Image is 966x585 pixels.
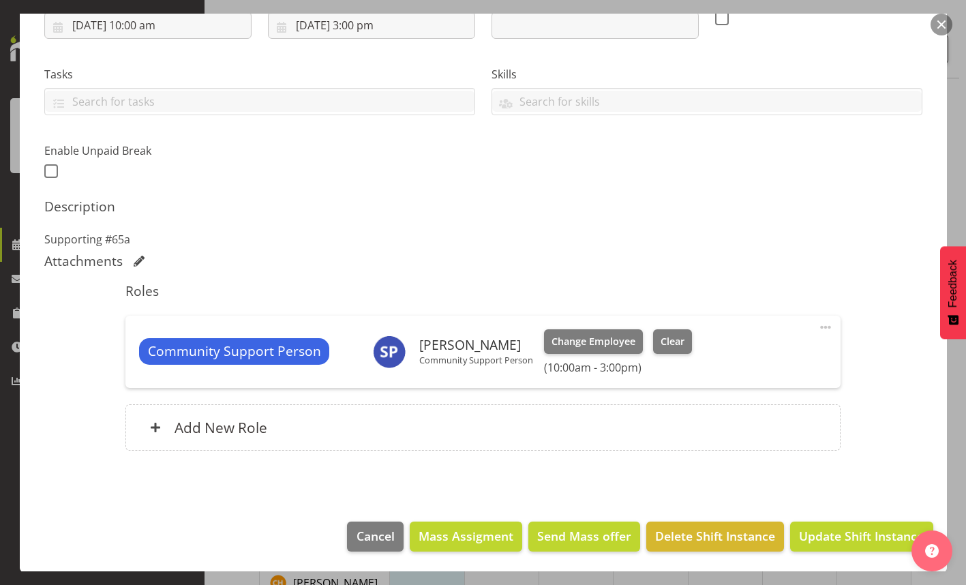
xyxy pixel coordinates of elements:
img: help-xxl-2.png [925,544,939,558]
button: Send Mass offer [528,522,640,552]
label: Tasks [44,66,475,82]
label: Skills [492,66,922,82]
input: Search for skills [492,91,922,112]
h5: Roles [125,283,841,299]
h6: (10:00am - 3:00pm) [544,361,691,374]
span: Delete Shift Instance [655,527,775,545]
span: Community Support Person [148,342,321,361]
input: Search for tasks [45,91,474,112]
img: sanjay-prasad8811.jpg [373,335,406,368]
p: Community Support Person [419,355,533,365]
h5: Description [44,198,922,215]
span: Clear [661,334,684,349]
span: Cancel [357,527,395,545]
span: Mass Assigment [419,527,513,545]
button: Clear [653,329,692,354]
input: Click to select... [44,12,252,39]
span: Update Shift Instance [799,527,924,545]
button: Change Employee [544,329,643,354]
span: Feedback [947,260,959,307]
span: Change Employee [552,334,635,349]
button: Mass Assigment [410,522,522,552]
button: Update Shift Instance [790,522,933,552]
h6: Add New Role [175,419,267,436]
button: Cancel [347,522,403,552]
h5: Attachments [44,253,123,269]
input: Click to select... [268,12,475,39]
span: Send Mass offer [537,527,631,545]
button: Delete Shift Instance [646,522,784,552]
h6: [PERSON_NAME] [419,337,533,352]
label: Enable Unpaid Break [44,142,252,159]
p: Supporting #65a [44,231,922,247]
button: Feedback - Show survey [940,246,966,339]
